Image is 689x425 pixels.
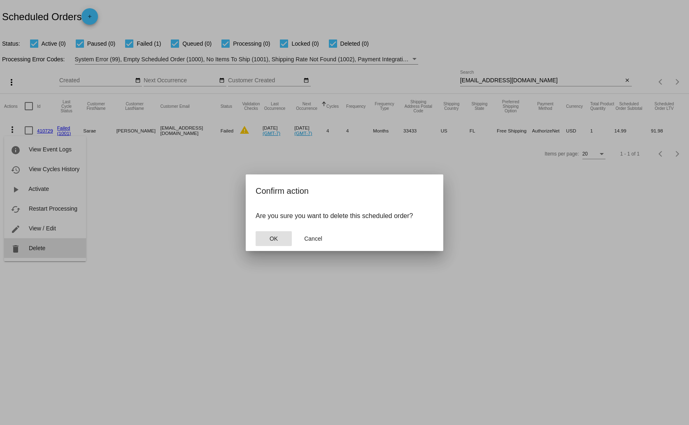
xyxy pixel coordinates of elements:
button: Close dialog [295,231,331,246]
h2: Confirm action [256,184,433,197]
p: Are you sure you want to delete this scheduled order? [256,212,433,220]
span: OK [270,235,278,242]
button: Close dialog [256,231,292,246]
span: Cancel [304,235,322,242]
